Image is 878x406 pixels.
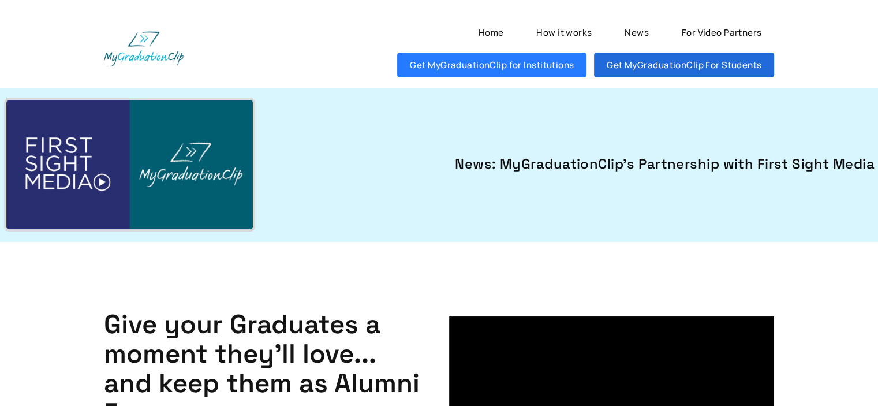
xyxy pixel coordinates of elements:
a: News: MyGraduationClip's Partnership with First Sight Media [275,154,875,175]
a: News [612,20,661,45]
a: Home [466,20,516,45]
a: For Video Partners [669,20,775,45]
a: Get MyGraduationClip for Institutions [397,53,586,77]
a: Get MyGraduationClip For Students [594,53,774,77]
a: How it works [524,20,604,45]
